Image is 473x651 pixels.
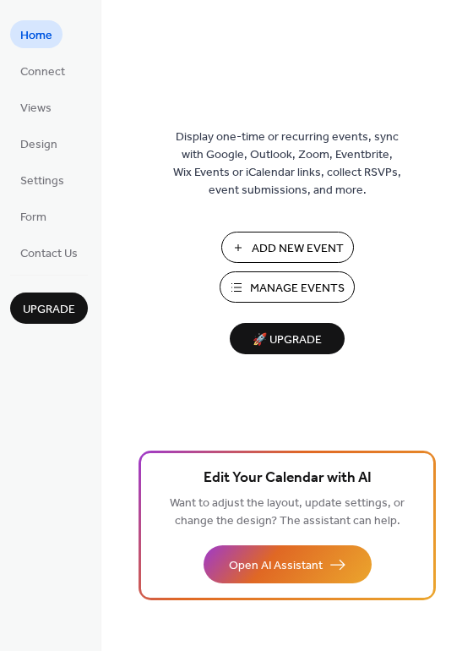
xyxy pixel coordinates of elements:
[10,238,88,266] a: Contact Us
[229,557,323,575] span: Open AI Assistant
[240,329,334,352] span: 🚀 Upgrade
[10,93,62,121] a: Views
[23,301,75,319] span: Upgrade
[204,545,372,583] button: Open AI Assistant
[20,172,64,190] span: Settings
[20,245,78,263] span: Contact Us
[221,232,354,263] button: Add New Event
[20,136,57,154] span: Design
[230,323,345,354] button: 🚀 Upgrade
[173,129,401,200] span: Display one-time or recurring events, sync with Google, Outlook, Zoom, Eventbrite, Wix Events or ...
[20,63,65,81] span: Connect
[10,20,63,48] a: Home
[20,209,46,227] span: Form
[220,271,355,303] button: Manage Events
[10,202,57,230] a: Form
[10,166,74,194] a: Settings
[20,27,52,45] span: Home
[10,129,68,157] a: Design
[252,240,344,258] span: Add New Event
[20,100,52,118] span: Views
[250,280,345,298] span: Manage Events
[170,492,405,533] span: Want to adjust the layout, update settings, or change the design? The assistant can help.
[10,293,88,324] button: Upgrade
[10,57,75,85] a: Connect
[204,467,372,490] span: Edit Your Calendar with AI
